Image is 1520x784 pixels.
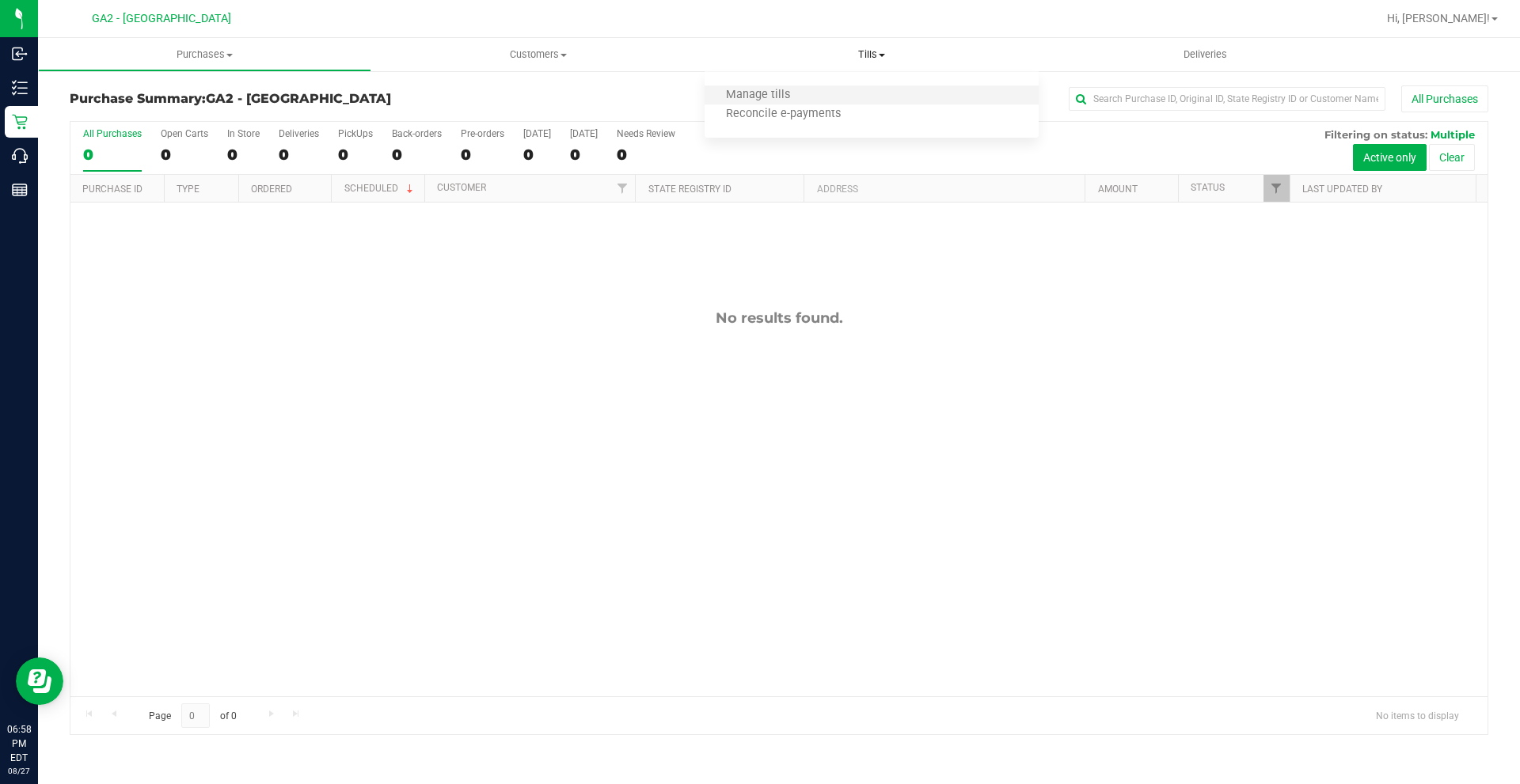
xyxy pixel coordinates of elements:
a: Deliveries [1039,38,1372,71]
span: Manage tills [705,89,811,102]
div: 0 [617,146,675,164]
a: Customer [437,182,486,193]
div: No results found. [70,309,1488,327]
button: All Purchases [1401,85,1488,112]
p: 08/27 [7,765,31,777]
a: Purchase ID [82,184,142,195]
inline-svg: Inventory [12,80,28,96]
div: PickUps [338,128,373,139]
span: Deliveries [1162,47,1248,62]
div: 0 [570,146,598,164]
span: Customers [372,47,704,62]
button: Active only [1353,144,1427,171]
iframe: Resource center [16,657,63,705]
div: Open Carts [161,128,208,139]
a: Last Updated By [1302,184,1382,195]
inline-svg: Inbound [12,46,28,62]
span: Tills [705,47,1038,62]
a: Filter [1263,175,1290,202]
p: 06:58 PM EDT [7,722,31,765]
a: Tills Manage tills Reconcile e-payments [705,38,1038,71]
div: [DATE] [570,128,598,139]
div: 0 [461,146,504,164]
span: Page of 0 [135,703,249,728]
div: Pre-orders [461,128,504,139]
a: Amount [1098,184,1138,195]
a: State Registry ID [648,184,731,195]
span: GA2 - [GEOGRAPHIC_DATA] [92,12,231,25]
div: 0 [161,146,208,164]
div: 0 [227,146,260,164]
th: Address [804,175,1085,203]
a: Type [177,184,199,195]
div: Needs Review [617,128,675,139]
a: Customers [371,38,705,71]
span: Hi, [PERSON_NAME]! [1387,12,1490,25]
a: Purchases [38,38,371,71]
span: Filtering on status: [1324,128,1427,141]
div: All Purchases [83,128,142,139]
a: Filter [609,175,635,202]
div: Deliveries [279,128,319,139]
inline-svg: Call Center [12,148,28,164]
span: GA2 - [GEOGRAPHIC_DATA] [206,91,391,106]
span: Multiple [1431,128,1475,141]
div: [DATE] [523,128,551,139]
a: Ordered [251,184,292,195]
div: 0 [83,146,142,164]
a: Scheduled [344,183,416,194]
inline-svg: Reports [12,182,28,198]
div: 0 [392,146,442,164]
span: No items to display [1363,703,1472,727]
div: Back-orders [392,128,442,139]
div: In Store [227,128,260,139]
div: 0 [279,146,319,164]
span: Reconcile e-payments [705,108,862,121]
div: 0 [523,146,551,164]
h3: Purchase Summary: [70,92,542,106]
a: Status [1191,182,1225,193]
inline-svg: Retail [12,114,28,130]
div: 0 [338,146,373,164]
span: Purchases [39,47,370,62]
button: Clear [1429,144,1475,171]
input: Search Purchase ID, Original ID, State Registry ID or Customer Name... [1069,87,1385,111]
